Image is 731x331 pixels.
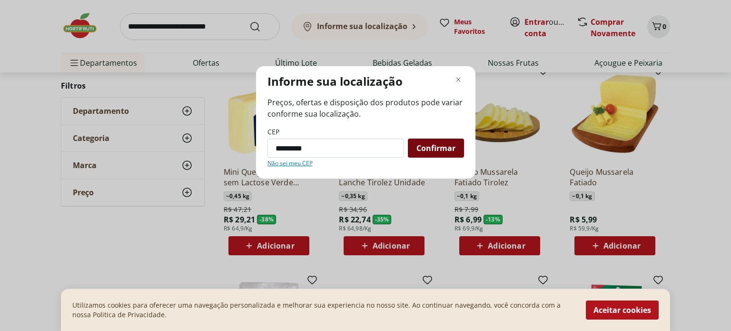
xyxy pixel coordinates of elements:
[586,301,659,320] button: Aceitar cookies
[72,301,574,320] p: Utilizamos cookies para oferecer uma navegação personalizada e melhorar sua experiencia no nosso ...
[416,144,455,152] span: Confirmar
[267,74,403,89] p: Informe sua localização
[267,127,279,137] label: CEP
[267,160,313,167] a: Não sei meu CEP
[408,139,464,158] button: Confirmar
[267,97,464,120] span: Preços, ofertas e disposição dos produtos pode variar conforme sua localização.
[256,66,475,179] div: Modal de regionalização
[453,74,464,85] button: Fechar modal de regionalização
